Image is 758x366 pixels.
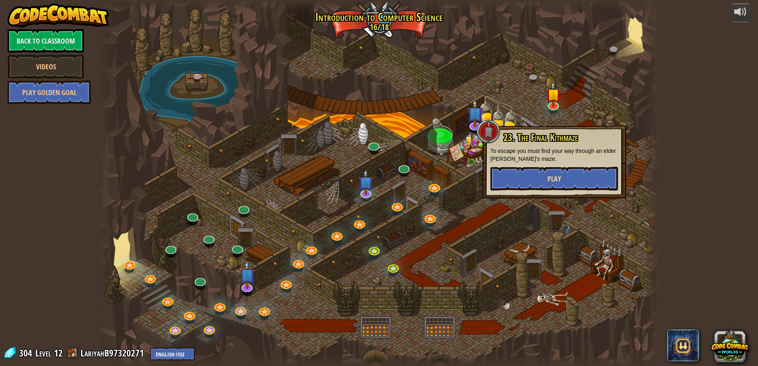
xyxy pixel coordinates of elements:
[490,147,618,163] p: To escape you must find your way through an elder [PERSON_NAME]'s maze.
[358,169,373,195] img: level-banner-unstarted-subscriber.png
[54,347,63,359] span: 12
[467,99,483,127] img: level-banner-unstarted-subscriber.png
[8,29,84,53] a: Back to Classroom
[8,55,84,78] a: Videos
[546,81,561,107] img: level-banner-started.png
[35,347,51,360] span: Level
[547,174,561,184] span: Play
[8,4,109,27] img: CodeCombat - Learn how to code by playing a game
[239,261,255,289] img: level-banner-unstarted-subscriber.png
[731,4,750,22] button: Adjust volume
[503,131,578,144] span: 23. The Final Kithmaze
[490,167,618,191] button: Play
[8,80,91,104] a: Play Golden Goal
[80,347,146,359] a: LariyahB97320271
[19,347,34,359] span: 304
